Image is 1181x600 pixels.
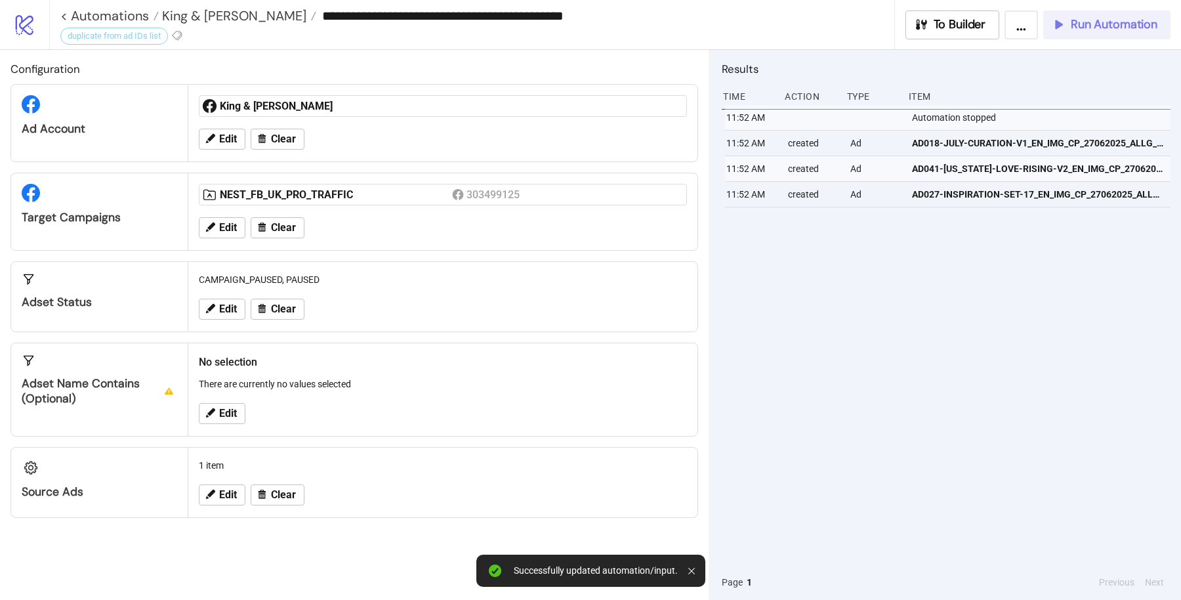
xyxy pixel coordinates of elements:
a: AD041-[US_STATE]-LOVE-RISING-V2_EN_IMG_CP_27062025_ALLG_CC_SC3_None_INTERIORS [912,156,1165,181]
span: Clear [271,489,296,501]
div: NEST_FB_UK_PRO_TRAFFIC [220,188,452,202]
h2: Results [722,60,1171,77]
div: created [787,182,839,207]
div: Type [846,84,898,109]
button: To Builder [905,11,1000,39]
button: 1 [743,575,756,589]
span: Edit [219,408,237,419]
button: Clear [251,129,304,150]
div: Target Campaigns [22,210,177,225]
button: Edit [199,484,245,505]
a: AD018-JULY-CURATION-V1_EN_IMG_CP_27062025_ALLG_CC_SC3_None_INTERIORS [912,131,1165,156]
a: King & [PERSON_NAME] [159,9,316,22]
span: AD027-INSPIRATION-SET-17_EN_IMG_CP_27062025_ALLG_CC_SC3_None_INTERIORS [912,187,1165,202]
button: Edit [199,299,245,320]
span: Edit [219,489,237,501]
button: Clear [251,484,304,505]
div: Ad Account [22,121,177,137]
span: Edit [219,303,237,315]
span: Edit [219,222,237,234]
div: Adset Name contains (optional) [22,376,177,406]
div: 11:52 AM [725,105,777,130]
div: 303499125 [466,186,523,203]
button: Edit [199,129,245,150]
button: Clear [251,299,304,320]
span: To Builder [934,17,986,32]
div: CAMPAIGN_PAUSED, PAUSED [194,267,692,292]
span: King & [PERSON_NAME] [159,7,306,24]
span: Run Automation [1071,17,1157,32]
span: Clear [271,222,296,234]
p: There are currently no values selected [199,377,687,391]
div: Ad [849,131,901,156]
span: Page [722,575,743,589]
button: Run Automation [1043,11,1171,39]
div: created [787,131,839,156]
div: Ad [849,182,901,207]
div: Time [722,84,774,109]
button: Next [1141,575,1168,589]
button: Previous [1095,575,1138,589]
div: Source Ads [22,484,177,500]
div: 11:52 AM [725,131,777,156]
span: Clear [271,133,296,145]
button: Clear [251,217,304,238]
div: King & [PERSON_NAME] [220,99,452,114]
div: 1 item [194,453,692,478]
div: Item [907,84,1171,109]
button: Edit [199,217,245,238]
div: 11:52 AM [725,156,777,181]
a: < Automations [60,9,159,22]
div: Adset Status [22,295,177,310]
button: ... [1005,11,1038,39]
h2: Configuration [10,60,698,77]
div: Action [783,84,836,109]
span: AD018-JULY-CURATION-V1_EN_IMG_CP_27062025_ALLG_CC_SC3_None_INTERIORS [912,136,1165,150]
div: Ad [849,156,901,181]
div: Automation stopped [911,105,1174,130]
span: Edit [219,133,237,145]
button: Edit [199,403,245,424]
div: duplicate from ad IDs list [60,28,168,45]
span: Clear [271,303,296,315]
span: AD041-[US_STATE]-LOVE-RISING-V2_EN_IMG_CP_27062025_ALLG_CC_SC3_None_INTERIORS [912,161,1165,176]
a: AD027-INSPIRATION-SET-17_EN_IMG_CP_27062025_ALLG_CC_SC3_None_INTERIORS [912,182,1165,207]
div: Successfully updated automation/input. [514,565,678,576]
h2: No selection [199,354,687,370]
div: 11:52 AM [725,182,777,207]
div: created [787,156,839,181]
